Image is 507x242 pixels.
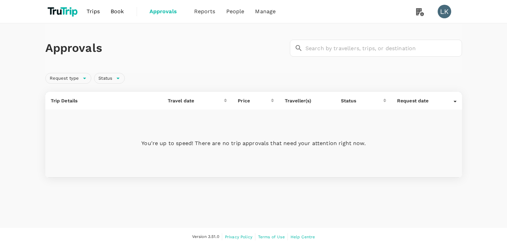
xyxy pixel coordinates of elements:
span: Version 3.51.0 [192,234,219,240]
div: LK [438,5,451,18]
span: Reports [194,7,215,16]
h1: Approvals [45,41,287,55]
div: Request type [45,73,92,84]
a: Terms of Use [258,233,285,241]
img: TruTrip logo [45,4,82,19]
span: Approvals [149,7,183,16]
p: Trip Details [51,97,157,104]
p: You're up to speed! There are no trip approvals that need your attention right now. [51,139,457,147]
a: Help Centre [291,233,315,241]
span: Manage [255,7,276,16]
span: Status [94,75,116,82]
div: Price [238,97,271,104]
span: Trips [87,7,100,16]
input: Search by travellers, trips, or destination [305,40,462,57]
span: Request type [46,75,83,82]
span: Book [111,7,124,16]
p: Traveller(s) [285,97,330,104]
div: Status [341,97,383,104]
div: Travel date [168,97,224,104]
span: Help Centre [291,235,315,239]
div: Status [94,73,125,84]
div: Request date [397,97,454,104]
span: People [226,7,245,16]
a: Privacy Policy [225,233,252,241]
span: Terms of Use [258,235,285,239]
span: Privacy Policy [225,235,252,239]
